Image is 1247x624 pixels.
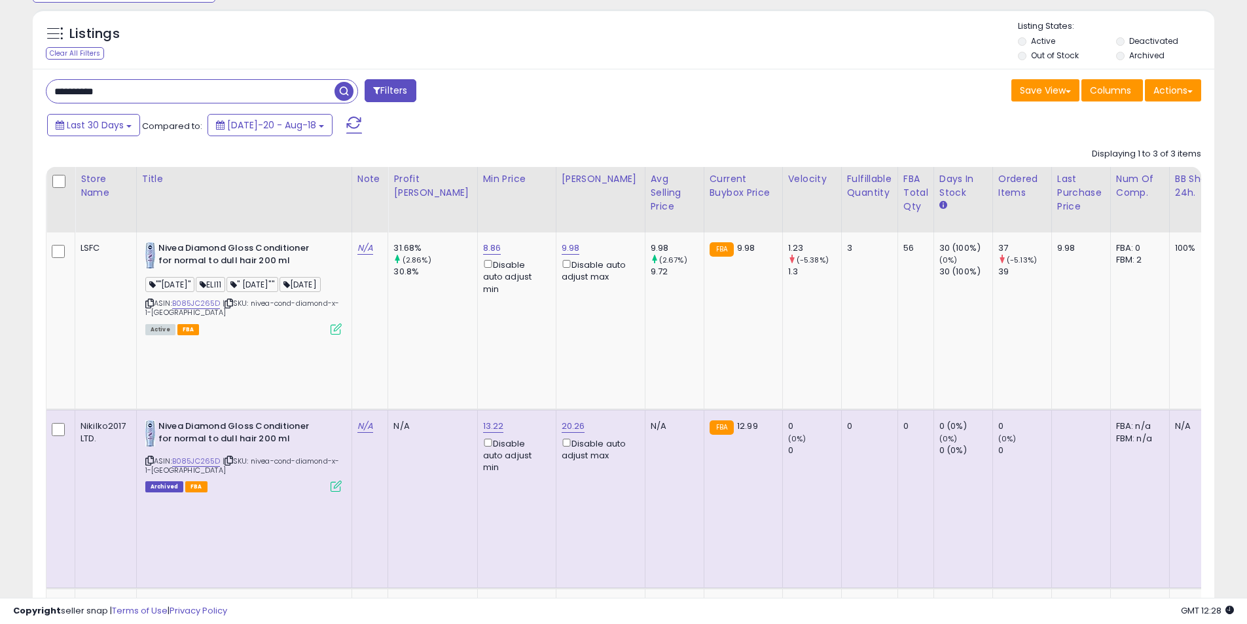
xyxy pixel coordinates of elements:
div: Min Price [483,172,551,186]
span: | SKU: nivea-cond-diamond-x-1-[GEOGRAPHIC_DATA] [145,298,340,318]
div: Clear All Filters [46,47,104,60]
div: 1.3 [788,266,841,278]
small: (-5.13%) [1007,255,1037,265]
a: N/A [357,420,373,433]
a: B085JC265D [172,456,221,467]
button: Save View [1011,79,1079,101]
div: 56 [903,242,924,254]
button: Last 30 Days [47,114,140,136]
label: Deactivated [1129,35,1178,46]
div: 0 [847,420,888,432]
small: (0%) [788,433,806,444]
div: FBA: n/a [1116,420,1159,432]
span: FBA [177,324,200,335]
span: 12.99 [737,420,758,432]
div: N/A [1175,420,1218,432]
div: FBM: 2 [1116,254,1159,266]
small: (0%) [998,433,1017,444]
label: Active [1031,35,1055,46]
div: 3 [847,242,888,254]
div: FBA: 0 [1116,242,1159,254]
div: FBM: n/a [1116,433,1159,445]
div: BB Share 24h. [1175,172,1223,200]
small: (-5.38%) [797,255,829,265]
div: Title [142,172,346,186]
div: 100% [1175,242,1218,254]
small: Days In Stock. [939,200,947,211]
div: 9.98 [651,242,704,254]
div: 31.68% [393,242,477,254]
a: 9.98 [562,242,580,255]
b: Nivea Diamond Gloss Conditioner for normal to dull hair 200 ml [158,242,317,270]
div: FBA Total Qty [903,172,928,213]
div: 37 [998,242,1051,254]
span: 2025-09-18 12:28 GMT [1181,604,1234,617]
button: [DATE]-20 - Aug-18 [208,114,333,136]
div: 0 (0%) [939,445,992,456]
span: " [DATE]"" [226,277,278,292]
span: ""[DATE]" [145,277,195,292]
div: ASIN: [145,242,342,333]
div: ASIN: [145,420,342,490]
div: 39 [998,266,1051,278]
small: (0%) [939,433,958,444]
div: Last Purchase Price [1057,172,1105,213]
div: Note [357,172,383,186]
span: Last 30 Days [67,119,124,132]
span: Compared to: [142,120,202,132]
div: 9.72 [651,266,704,278]
a: B085JC265D [172,298,221,309]
button: Filters [365,79,416,102]
div: 0 [903,420,924,432]
div: Fulfillable Quantity [847,172,892,200]
div: Disable auto adjust min [483,257,546,295]
span: Listings that have been deleted from Seller Central [145,481,183,492]
div: Disable auto adjust min [483,436,546,474]
div: 30 (100%) [939,266,992,278]
div: 0 (0%) [939,420,992,432]
div: Disable auto adjust max [562,257,635,283]
div: Velocity [788,172,836,186]
small: (2.67%) [659,255,687,265]
span: 9.98 [737,242,755,254]
div: Days In Stock [939,172,987,200]
a: Privacy Policy [170,604,227,617]
label: Archived [1129,50,1165,61]
small: FBA [710,242,734,257]
a: 13.22 [483,420,504,433]
span: [DATE] [280,277,321,292]
div: Num of Comp. [1116,172,1164,200]
div: 0 [998,445,1051,456]
h5: Listings [69,25,120,43]
div: 0 [788,445,841,456]
a: Terms of Use [112,604,168,617]
div: 0 [998,420,1051,432]
label: Out of Stock [1031,50,1079,61]
span: FBA [185,481,208,492]
button: Columns [1081,79,1143,101]
b: Nivea Diamond Gloss Conditioner for normal to dull hair 200 ml [158,420,317,448]
div: Profit [PERSON_NAME] [393,172,471,200]
span: ELI11 [196,277,225,292]
button: Actions [1145,79,1201,101]
span: [DATE]-20 - Aug-18 [227,119,316,132]
img: 31VWtmgr0ZL._SL40_.jpg [145,242,155,268]
div: 1.23 [788,242,841,254]
small: (0%) [939,255,958,265]
div: Store Name [81,172,131,200]
div: N/A [393,420,467,432]
div: Current Buybox Price [710,172,777,200]
div: 30.8% [393,266,477,278]
div: 0 [788,420,841,432]
div: Avg Selling Price [651,172,698,213]
small: FBA [710,420,734,435]
span: | SKU: nivea-cond-diamond-x-1-[GEOGRAPHIC_DATA] [145,456,340,475]
div: 30 (100%) [939,242,992,254]
div: Ordered Items [998,172,1046,200]
span: Columns [1090,84,1131,97]
div: seller snap | | [13,605,227,617]
div: 9.98 [1057,242,1100,254]
div: Nikilko2017 LTD. [81,420,126,444]
small: (2.86%) [403,255,431,265]
div: N/A [651,420,694,432]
